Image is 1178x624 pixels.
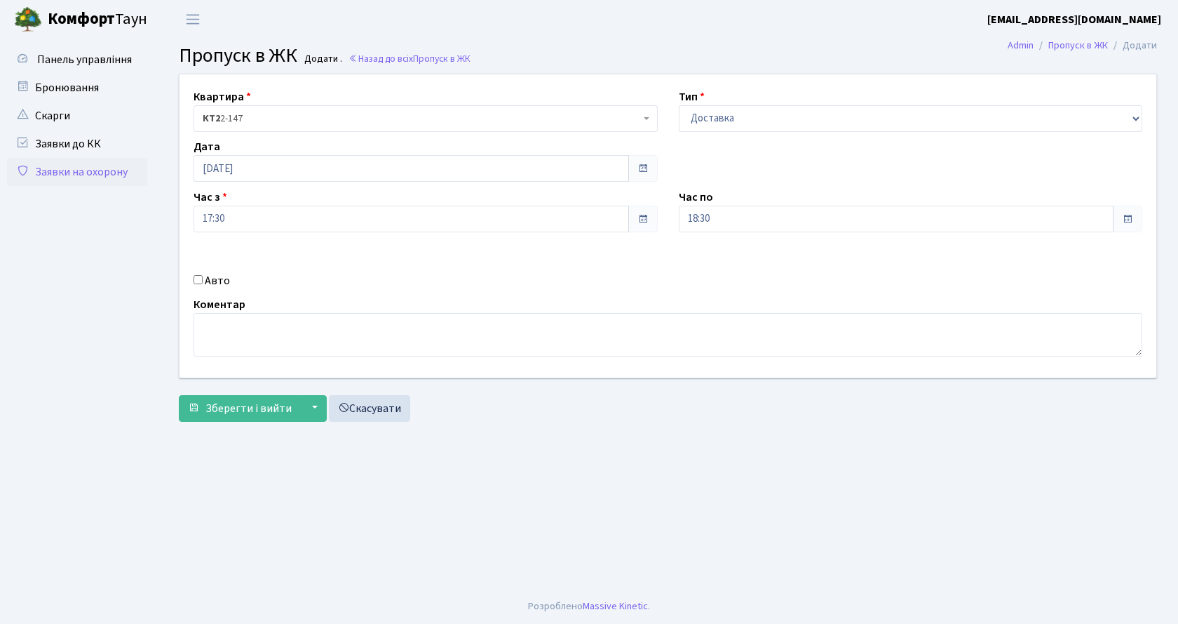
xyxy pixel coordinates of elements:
a: Назад до всіхПропуск в ЖК [348,52,470,65]
span: <b>КТ2</b>&nbsp;&nbsp;&nbsp;2-147 [194,105,658,132]
a: Панель управління [7,46,147,74]
small: Додати . [302,53,342,65]
label: Тип [679,88,705,105]
b: КТ2 [203,112,220,126]
b: [EMAIL_ADDRESS][DOMAIN_NAME] [987,12,1161,27]
a: Пропуск в ЖК [1048,38,1108,53]
a: Бронювання [7,74,147,102]
button: Переключити навігацію [175,8,210,31]
div: Розроблено . [528,599,650,614]
span: Панель управління [37,52,132,67]
span: Пропуск в ЖК [413,52,470,65]
a: [EMAIL_ADDRESS][DOMAIN_NAME] [987,11,1161,28]
a: Скасувати [329,395,410,422]
label: Квартира [194,88,251,105]
label: Авто [205,272,230,289]
label: Час з [194,189,227,206]
a: Заявки на охорону [7,158,147,186]
a: Скарги [7,102,147,130]
nav: breadcrumb [987,31,1178,60]
b: Комфорт [48,8,115,30]
a: Admin [1008,38,1034,53]
span: Зберегти і вийти [205,401,292,416]
span: Таун [48,8,147,32]
a: Massive Kinetic [583,599,648,613]
li: Додати [1108,38,1157,53]
span: <b>КТ2</b>&nbsp;&nbsp;&nbsp;2-147 [203,112,640,126]
label: Час по [679,189,713,206]
button: Зберегти і вийти [179,395,301,422]
img: logo.png [14,6,42,34]
span: Пропуск в ЖК [179,41,297,69]
label: Коментар [194,296,245,313]
label: Дата [194,138,220,155]
a: Заявки до КК [7,130,147,158]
